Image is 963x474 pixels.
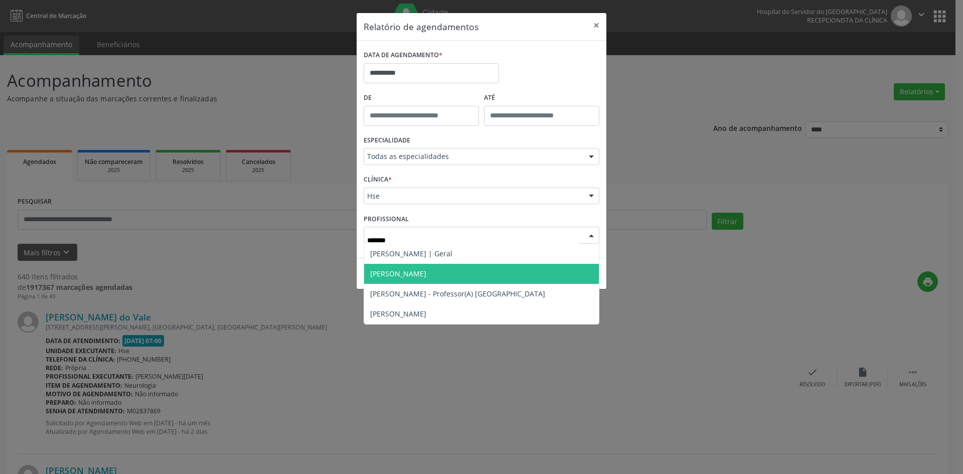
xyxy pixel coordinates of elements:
[367,191,579,201] span: Hse
[364,48,442,63] label: DATA DE AGENDAMENTO
[370,269,426,278] span: [PERSON_NAME]
[367,151,579,162] span: Todas as especialidades
[364,90,479,106] label: De
[364,172,392,188] label: CLÍNICA
[484,90,599,106] label: ATÉ
[370,309,426,319] span: [PERSON_NAME]
[370,289,545,298] span: [PERSON_NAME] - Professor(A) [GEOGRAPHIC_DATA]
[364,211,409,227] label: PROFISSIONAL
[586,13,606,38] button: Close
[370,249,452,258] span: [PERSON_NAME] | Geral
[364,133,410,148] label: ESPECIALIDADE
[364,20,478,33] h5: Relatório de agendamentos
